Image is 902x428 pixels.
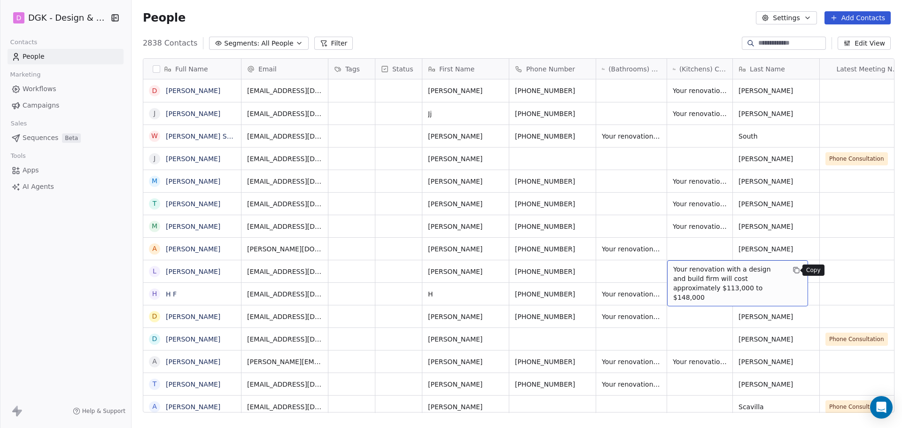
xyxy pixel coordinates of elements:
[428,109,503,118] span: Jj
[152,334,157,344] div: d
[515,380,590,389] span: [PHONE_NUMBER]
[515,199,590,209] span: [PHONE_NUMBER]
[152,289,157,299] div: H
[739,154,814,163] span: [PERSON_NAME]
[23,133,58,143] span: Sequences
[870,396,893,419] div: Open Intercom Messenger
[16,13,22,23] span: D
[166,358,220,366] a: [PERSON_NAME]
[153,199,157,209] div: T
[739,289,814,299] span: F
[515,177,590,186] span: [PHONE_NUMBER]
[596,59,667,79] div: (Bathrooms) Calculated Renovation Cost
[8,130,124,146] a: SequencesBeta
[247,199,322,209] span: [EMAIL_ADDRESS][DOMAIN_NAME]
[739,244,814,254] span: [PERSON_NAME]
[739,357,814,366] span: [PERSON_NAME]
[602,312,661,321] span: Your renovation with a design and build firm will cost approximately $45,000 to $85,000
[515,357,590,366] span: [PHONE_NUMBER]
[673,86,727,95] span: Your renovation with a design and build firm will cost approximately $68,000 to $98,000
[166,381,220,388] a: [PERSON_NAME]
[166,403,220,411] a: [PERSON_NAME]
[829,335,884,344] span: Phone Consultation
[166,155,220,163] a: [PERSON_NAME]
[673,199,727,209] span: Your renovation with a design and build firm will cost approximately $113,000 to $148,000
[152,402,157,412] div: A
[166,268,220,275] a: [PERSON_NAME]
[82,407,125,415] span: Help & Support
[224,39,259,48] span: Segments:
[166,110,220,117] a: [PERSON_NAME]
[439,64,474,74] span: First Name
[673,222,727,231] span: Your renovation with a design and build firm will cost approximately $87,000 to $122,000
[247,312,322,321] span: [EMAIL_ADDRESS][DOMAIN_NAME]
[829,154,884,163] span: Phone Consultation
[166,223,220,230] a: [PERSON_NAME]
[428,312,503,321] span: [PERSON_NAME]
[247,357,322,366] span: [PERSON_NAME][EMAIL_ADDRESS][PERSON_NAME][DOMAIN_NAME]
[824,11,891,24] button: Add Contacts
[838,37,891,50] button: Edit View
[806,266,821,274] p: Copy
[667,59,732,79] div: (Kitchens) Calculated Renovation Cost
[247,109,322,118] span: [EMAIL_ADDRESS][DOMAIN_NAME]
[258,64,277,74] span: Email
[515,267,590,276] span: [PHONE_NUMBER]
[739,312,814,321] span: [PERSON_NAME]
[8,179,124,195] a: AI Agents
[602,132,661,141] span: Your renovation with a design and build firm will cost approximately $75,000 to $115,000
[152,311,157,321] div: D
[11,10,104,26] button: DDGK - Design & Build
[247,244,322,254] span: [PERSON_NAME][DOMAIN_NAME][EMAIL_ADDRESS][PERSON_NAME][DOMAIN_NAME]
[739,402,814,412] span: Scavilla
[247,177,322,186] span: [EMAIL_ADDRESS][DOMAIN_NAME]
[6,68,45,82] span: Marketing
[375,59,422,79] div: Status
[247,335,322,344] span: [EMAIL_ADDRESS][DOMAIN_NAME]
[515,312,590,321] span: [PHONE_NUMBER]
[166,87,220,94] a: [PERSON_NAME]
[23,101,59,110] span: Campaigns
[152,176,157,186] div: M
[154,154,156,163] div: J
[247,289,322,299] span: [EMAIL_ADDRESS][DOMAIN_NAME]
[829,402,884,412] span: Phone Consultation
[247,380,322,389] span: [EMAIL_ADDRESS][DOMAIN_NAME]
[152,221,157,231] div: M
[515,132,590,141] span: [PHONE_NUMBER]
[143,59,241,79] div: Full Name
[428,177,503,186] span: [PERSON_NAME]
[428,199,503,209] span: [PERSON_NAME]
[241,59,328,79] div: Email
[247,267,322,276] span: [EMAIL_ADDRESS][DOMAIN_NAME]
[152,86,157,96] div: D
[345,64,360,74] span: Tags
[166,313,220,320] a: [PERSON_NAME]
[8,98,124,113] a: Campaigns
[62,133,81,143] span: Beta
[166,335,220,343] a: [PERSON_NAME]
[526,64,575,74] span: Phone Number
[756,11,816,24] button: Settings
[602,289,661,299] span: Your renovation with a design and build firm will cost approximately $75,000 to $115,000
[23,165,39,175] span: Apps
[602,244,661,254] span: Your renovation with a design and build firm will cost approximately $115,000 to $165,000+
[515,222,590,231] span: [PHONE_NUMBER]
[509,59,596,79] div: Phone Number
[7,149,30,163] span: Tools
[166,290,177,298] a: H F
[6,35,41,49] span: Contacts
[515,86,590,95] span: [PHONE_NUMBER]
[825,20,833,118] img: Calendly
[428,267,503,276] span: [PERSON_NAME]
[8,163,124,178] a: Apps
[247,222,322,231] span: [EMAIL_ADDRESS][DOMAIN_NAME]
[143,38,197,49] span: 2838 Contacts
[673,177,727,186] span: Your renovation with a design and build firm will cost approximately $113,000 to $148,000
[602,357,661,366] span: Your renovation with a design and build firm will cost approximately $45,000 to $85,000
[673,265,785,302] span: Your renovation with a design and build firm will cost approximately $113,000 to $148,000
[739,335,814,344] span: [PERSON_NAME]
[23,52,45,62] span: People
[247,132,322,141] span: [EMAIL_ADDRESS][DOMAIN_NAME]
[739,222,814,231] span: [PERSON_NAME]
